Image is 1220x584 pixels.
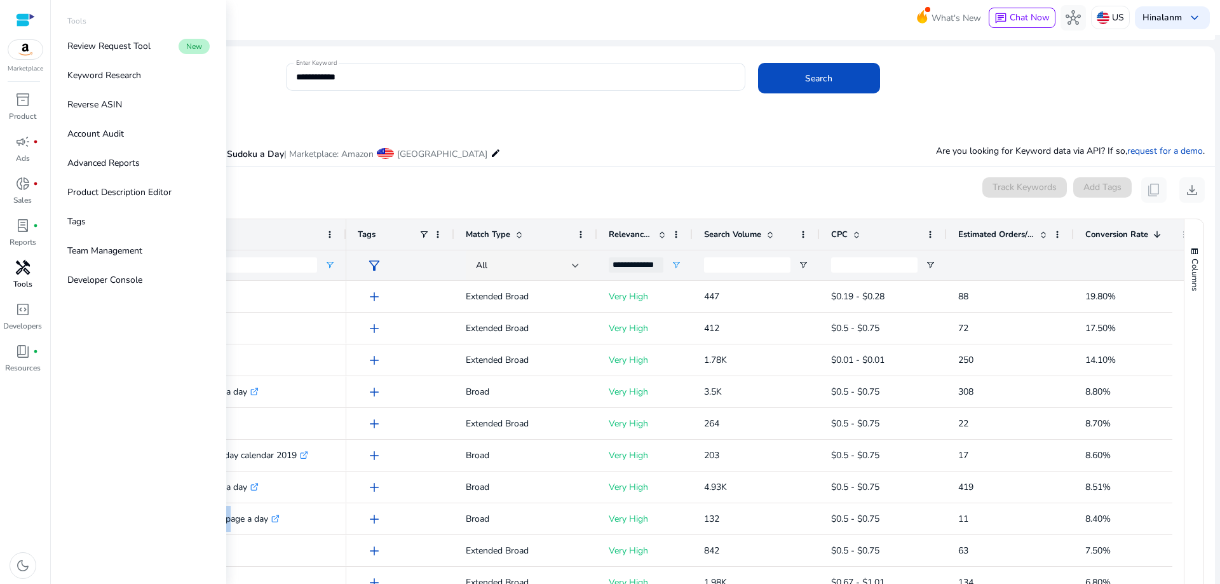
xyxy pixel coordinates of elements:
[1112,6,1124,29] p: US
[958,290,968,302] span: 88
[296,58,337,67] mat-label: Enter Keyword
[671,260,681,270] button: Open Filter Menu
[704,290,719,302] span: 447
[67,15,86,27] p: Tools
[1189,259,1200,291] span: Columns
[1097,11,1109,24] img: us.svg
[367,289,382,304] span: add
[831,354,884,366] span: $0.01 - $0.01
[13,194,32,206] p: Sales
[1085,354,1116,366] span: 14.10%
[609,538,681,564] p: Very High
[15,134,30,149] span: campaign
[1085,386,1111,398] span: 8.80%
[805,72,832,85] span: Search
[798,260,808,270] button: Open Filter Menu
[397,148,487,160] span: [GEOGRAPHIC_DATA]
[1010,11,1050,24] span: Chat Now
[704,449,719,461] span: 203
[704,229,761,240] span: Search Volume
[1085,322,1116,334] span: 17.50%
[609,411,681,437] p: Very High
[15,344,30,359] span: book_4
[284,148,374,160] span: | Marketplace: Amazon
[704,545,719,557] span: 842
[1085,229,1148,240] span: Conversion Rate
[466,379,586,405] p: Broad
[958,354,973,366] span: 250
[831,449,879,461] span: $0.5 - $0.75
[958,322,968,334] span: 72
[33,181,38,186] span: fiber_manual_record
[1142,13,1182,22] p: Hi
[704,513,719,525] span: 132
[367,258,382,273] span: filter_alt
[1066,10,1081,25] span: hub
[831,257,918,273] input: CPC Filter Input
[15,260,30,275] span: handyman
[358,229,376,240] span: Tags
[367,416,382,431] span: add
[758,63,880,93] button: Search
[367,448,382,463] span: add
[958,418,968,430] span: 22
[15,218,30,233] span: lab_profile
[831,545,879,557] span: $0.5 - $0.75
[466,315,586,341] p: Extended Broad
[67,69,141,82] p: Keyword Research
[704,354,727,366] span: 1.78K
[994,12,1007,25] span: chat
[1085,513,1111,525] span: 8.40%
[704,322,719,334] span: 412
[831,229,848,240] span: CPC
[609,315,681,341] p: Very High
[466,411,586,437] p: Extended Broad
[831,418,879,430] span: $0.5 - $0.75
[1085,290,1116,302] span: 19.80%
[367,512,382,527] span: add
[1085,449,1111,461] span: 8.60%
[15,558,30,573] span: dark_mode
[958,449,968,461] span: 17
[704,257,790,273] input: Search Volume Filter Input
[958,386,973,398] span: 308
[609,347,681,373] p: Very High
[16,153,30,164] p: Ads
[15,92,30,107] span: inventory_2
[958,229,1034,240] span: Estimated Orders/Month
[466,474,586,500] p: Broad
[1151,11,1182,24] b: nalanm
[1179,177,1205,203] button: download
[1187,10,1202,25] span: keyboard_arrow_down
[8,64,43,74] p: Marketplace
[15,302,30,317] span: code_blocks
[989,8,1055,28] button: chatChat Now
[704,386,722,398] span: 3.5K
[179,39,210,54] span: New
[491,146,501,161] mat-icon: edit
[932,7,981,29] span: What's New
[9,111,36,122] p: Product
[367,543,382,559] span: add
[367,480,382,495] span: add
[925,260,935,270] button: Open Filter Menu
[3,320,42,332] p: Developers
[367,353,382,368] span: add
[67,244,142,257] p: Team Management
[704,481,727,493] span: 4.93K
[33,223,38,228] span: fiber_manual_record
[476,259,487,271] span: All
[466,506,586,532] p: Broad
[67,156,140,170] p: Advanced Reports
[466,442,586,468] p: Broad
[609,229,653,240] span: Relevance Score
[227,148,284,160] span: Sudoku a Day
[15,176,30,191] span: donut_small
[13,278,32,290] p: Tools
[609,379,681,405] p: Very High
[10,236,36,248] p: Reports
[1085,481,1111,493] span: 8.51%
[67,273,142,287] p: Developer Console
[466,283,586,309] p: Extended Broad
[704,418,719,430] span: 264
